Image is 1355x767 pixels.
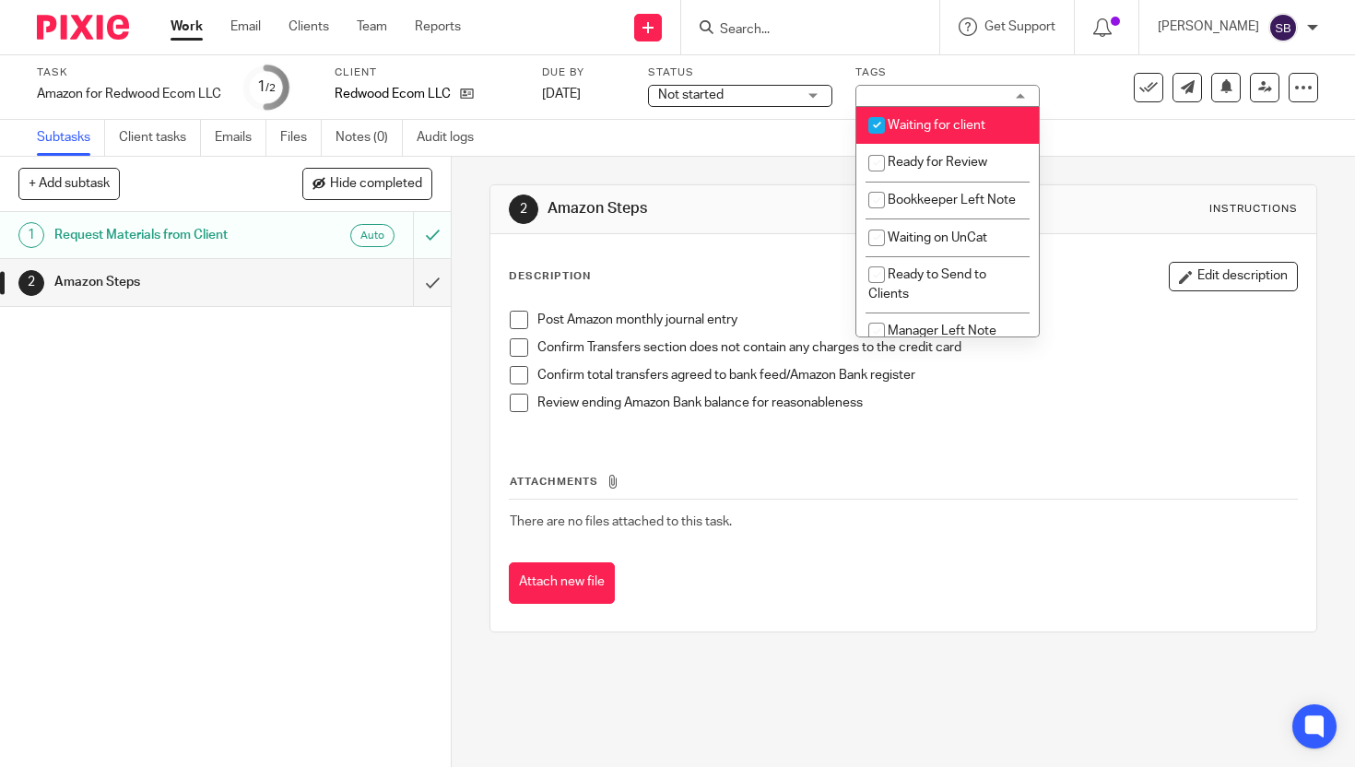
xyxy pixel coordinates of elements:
label: Task [37,65,221,80]
label: Tags [855,65,1040,80]
a: Team [357,18,387,36]
a: Email [230,18,261,36]
div: Auto [350,224,395,247]
div: 1 [18,222,44,248]
div: Instructions [1209,202,1298,217]
p: Review ending Amazon Bank balance for reasonableness [537,394,1297,412]
h1: Amazon Steps [54,268,281,296]
span: There are no files attached to this task. [510,515,732,528]
p: Description [509,269,591,284]
span: Not started [658,88,724,101]
span: Ready for Review [888,156,987,169]
p: Confirm Transfers section does not contain any charges to the credit card [537,338,1297,357]
h1: Amazon Steps [548,199,942,218]
a: Client tasks [119,120,201,156]
a: Emails [215,120,266,156]
span: Manager Left Note [888,324,996,337]
button: Hide completed [302,168,432,199]
span: Get Support [984,20,1055,33]
span: Bookkeeper Left Note [888,194,1016,206]
button: + Add subtask [18,168,120,199]
span: Waiting on UnCat [888,231,987,244]
a: Reports [415,18,461,36]
p: Redwood Ecom LLC [335,85,451,103]
a: Files [280,120,322,156]
label: Due by [542,65,625,80]
span: Waiting for client [888,119,985,132]
img: svg%3E [1268,13,1298,42]
h1: Request Materials from Client [54,221,281,249]
a: Audit logs [417,120,488,156]
span: Ready to Send to Clients [868,268,986,301]
div: 2 [18,270,44,296]
span: Hide completed [330,177,422,192]
input: Search [718,22,884,39]
img: Pixie [37,15,129,40]
div: 2 [509,195,538,224]
a: Work [171,18,203,36]
label: Client [335,65,519,80]
p: Confirm total transfers agreed to bank feed/Amazon Bank register [537,366,1297,384]
label: Status [648,65,832,80]
small: /2 [265,83,276,93]
span: [DATE] [542,88,581,100]
div: 1 [257,77,276,98]
p: [PERSON_NAME] [1158,18,1259,36]
a: Subtasks [37,120,105,156]
button: Edit description [1169,262,1298,291]
div: Amazon for Redwood Ecom LLC [37,85,221,103]
span: Attachments [510,477,598,487]
button: Attach new file [509,562,615,604]
p: Post Amazon monthly journal entry [537,311,1297,329]
a: Notes (0) [336,120,403,156]
a: Clients [289,18,329,36]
